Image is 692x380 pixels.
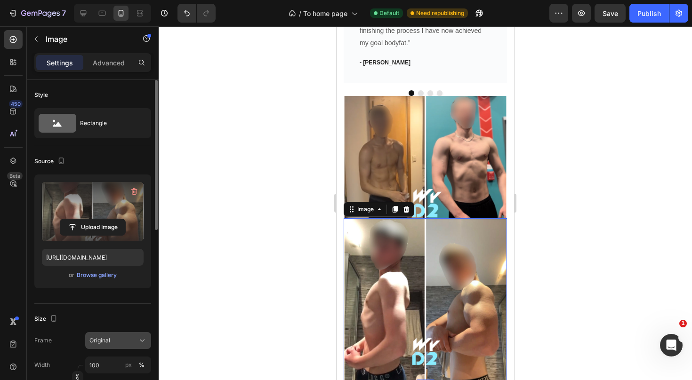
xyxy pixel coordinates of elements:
div: Beta [7,172,23,180]
div: Publish [637,8,661,18]
button: % [123,359,134,371]
span: Default [379,9,399,17]
button: Original [85,332,151,349]
div: Undo/Redo [177,4,216,23]
div: Style [34,91,48,99]
div: 450 [9,100,23,108]
input: px% [85,356,151,373]
span: Save [603,9,618,17]
div: Size [34,313,59,325]
button: px [136,359,147,371]
button: 7 [4,4,70,23]
span: / [299,8,301,18]
div: Rectangle [80,112,137,134]
p: 7 [62,8,66,19]
span: To home page [303,8,347,18]
p: Advanced [93,58,125,68]
span: or [69,269,74,281]
p: Settings [47,58,73,68]
span: 1 [679,320,687,327]
iframe: Intercom live chat [660,334,683,356]
button: Save [595,4,626,23]
button: Browse gallery [76,270,117,280]
label: Width [34,361,50,369]
span: Need republishing [416,9,464,17]
div: % [139,361,145,369]
input: https://example.com/image.jpg [42,249,144,266]
div: Image [19,179,39,187]
div: Source [34,155,67,168]
button: Upload Image [60,219,126,236]
label: Frame [34,336,52,345]
iframe: Design area [337,26,514,380]
img: image_demo.jpg [7,192,170,355]
span: Original [89,336,110,345]
button: Publish [629,4,669,23]
div: Browse gallery [77,271,117,279]
div: px [125,361,132,369]
p: Image [46,33,126,45]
